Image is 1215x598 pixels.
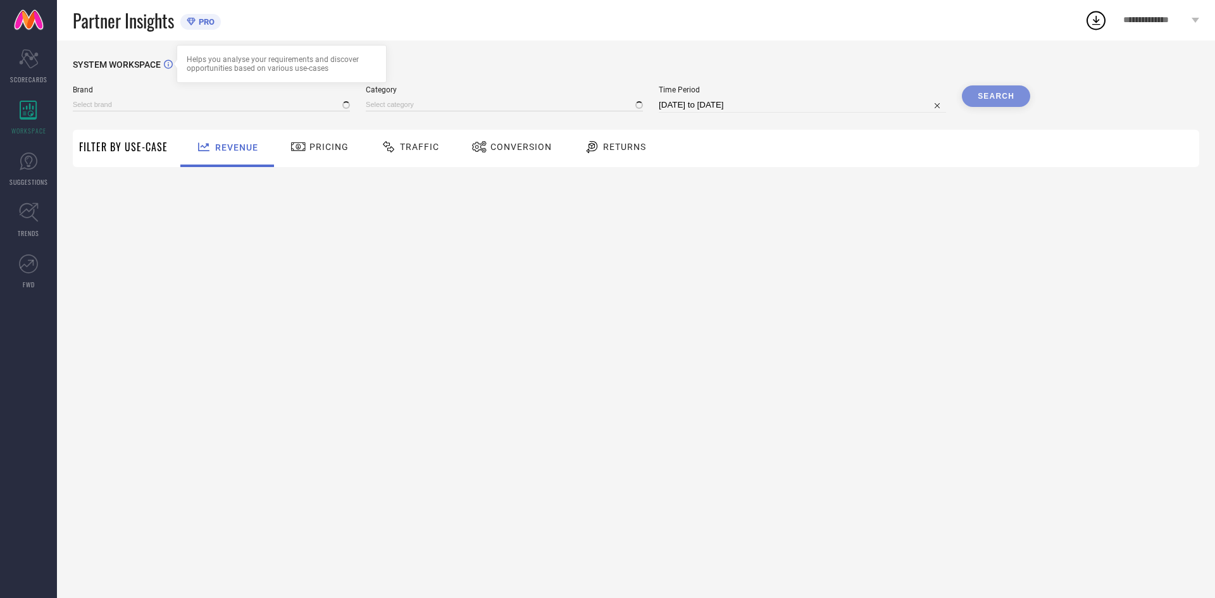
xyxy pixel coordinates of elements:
span: SCORECARDS [10,75,47,84]
span: Conversion [490,142,552,152]
span: Brand [73,85,350,94]
span: Traffic [400,142,439,152]
span: Filter By Use-Case [79,139,168,154]
div: Open download list [1085,9,1107,32]
span: PRO [196,17,215,27]
span: SUGGESTIONS [9,177,48,187]
span: Time Period [659,85,946,94]
span: Partner Insights [73,8,174,34]
span: Pricing [309,142,349,152]
span: Revenue [215,142,258,153]
span: TRENDS [18,228,39,238]
span: FWD [23,280,35,289]
div: Helps you analyse your requirements and discover opportunities based on various use-cases [187,55,377,73]
span: SYSTEM WORKSPACE [73,59,161,70]
input: Select time period [659,97,946,113]
input: Select brand [73,98,350,111]
span: Returns [603,142,646,152]
span: WORKSPACE [11,126,46,135]
span: Category [366,85,643,94]
input: Select category [366,98,643,111]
